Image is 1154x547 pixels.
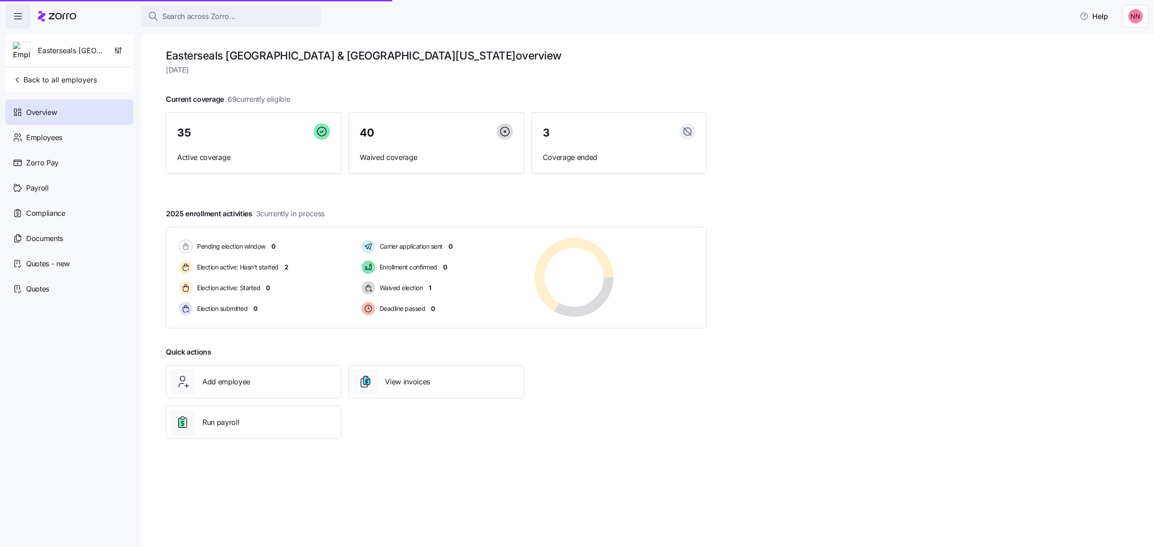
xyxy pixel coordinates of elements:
span: 1 [429,283,431,292]
span: Help [1080,11,1108,22]
span: Documents [26,233,63,244]
a: Zorro Pay [5,150,133,175]
button: Search across Zorro... [141,5,321,27]
span: 0 [271,242,275,251]
span: Pending election window [194,242,266,251]
span: Election submitted [194,304,247,313]
a: Overview [5,100,133,125]
span: Quotes - new [26,258,70,269]
span: 0 [266,283,270,292]
span: Run payroll [202,417,239,428]
span: 0 [253,304,257,313]
span: 3 currently in process [256,208,325,219]
span: Coverage ended [543,152,696,163]
span: Compliance [26,208,65,219]
img: Employer logo [13,42,30,60]
button: Back to all employers [9,71,101,89]
span: Election active: Started [194,283,260,292]
span: 0 [449,242,453,251]
a: Compliance [5,201,133,226]
span: 35 [177,128,191,138]
span: Current coverage [166,94,290,105]
span: Quotes [26,283,49,295]
span: 2025 enrollment activities [166,208,325,219]
span: Active coverage [177,152,330,163]
span: Carrier application sent [377,242,443,251]
span: Overview [26,107,57,118]
span: Election active: Hasn't started [194,263,279,272]
img: 37cb906d10cb440dd1cb011682786431 [1128,9,1143,23]
span: Waived coverage [360,152,513,163]
span: 0 [431,304,435,313]
a: Documents [5,226,133,251]
span: 2 [284,263,288,272]
span: 0 [443,263,447,272]
span: 69 currently eligible [228,94,290,105]
a: Employees [5,125,133,150]
span: Deadline passed [377,304,426,313]
span: View invoices [385,376,430,387]
span: Payroll [26,182,49,194]
span: Add employee [202,376,250,387]
span: [DATE] [166,64,707,76]
a: Quotes [5,276,133,301]
a: Payroll [5,175,133,201]
h1: Easterseals [GEOGRAPHIC_DATA] & [GEOGRAPHIC_DATA][US_STATE] overview [166,49,707,63]
span: 40 [360,128,374,138]
button: Help [1072,7,1115,25]
span: Quick actions [166,346,211,358]
span: Search across Zorro... [162,11,235,22]
span: Zorro Pay [26,157,59,169]
span: Waived election [377,283,423,292]
a: Quotes - new [5,251,133,276]
span: Back to all employers [13,74,97,85]
span: Enrollment confirmed [377,263,437,272]
span: Employees [26,132,62,143]
span: Easterseals [GEOGRAPHIC_DATA] & [GEOGRAPHIC_DATA][US_STATE] [38,45,103,56]
span: 3 [543,128,550,138]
